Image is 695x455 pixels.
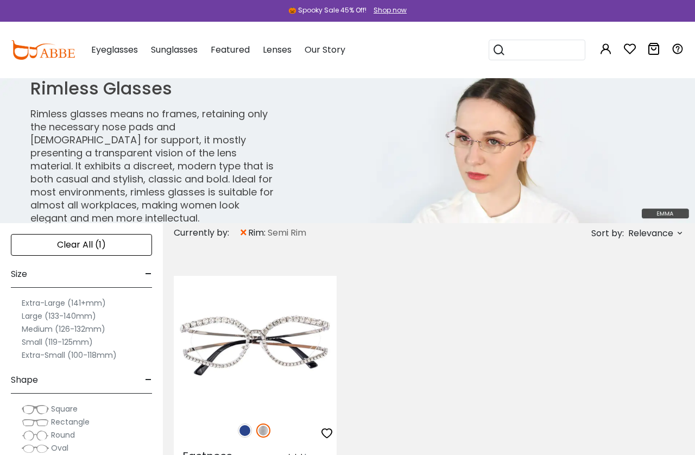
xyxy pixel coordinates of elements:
[51,429,75,440] span: Round
[11,367,38,393] span: Shape
[11,234,152,256] div: Clear All (1)
[368,5,407,15] a: Shop now
[22,417,49,428] img: Rectangle.png
[248,226,268,239] span: rim:
[238,424,252,438] img: Blue
[288,5,367,15] div: 🎃 Spooky Sale 45% Off!
[11,261,27,287] span: Size
[51,443,68,453] span: Oval
[145,367,152,393] span: -
[22,404,49,415] img: Square.png
[51,416,90,427] span: Rectangle
[591,227,624,239] span: Sort by:
[374,5,407,15] div: Shop now
[628,224,673,243] span: Relevance
[268,226,306,239] span: Semi Rim
[256,424,270,438] img: Silver
[91,43,138,56] span: Eyeglasses
[145,261,152,287] span: -
[174,276,337,412] img: Silver Fastness - Metal ,Adjust Nose Pads
[174,223,239,243] div: Currently by:
[22,349,117,362] label: Extra-Small (100-118mm)
[22,336,93,349] label: Small (119-125mm)
[22,309,96,323] label: Large (133-140mm)
[151,43,198,56] span: Sunglasses
[211,43,250,56] span: Featured
[22,323,105,336] label: Medium (126-132mm)
[239,223,248,243] span: ×
[11,40,75,60] img: abbeglasses.com
[263,43,292,56] span: Lenses
[30,78,274,99] h1: Rimless Glasses
[30,108,274,225] p: Rimless glasses means no frames, retaining only the necessary nose pads and [DEMOGRAPHIC_DATA] fo...
[22,443,49,454] img: Oval.png
[51,403,78,414] span: Square
[305,43,345,56] span: Our Story
[22,296,106,309] label: Extra-Large (141+mm)
[22,430,49,441] img: Round.png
